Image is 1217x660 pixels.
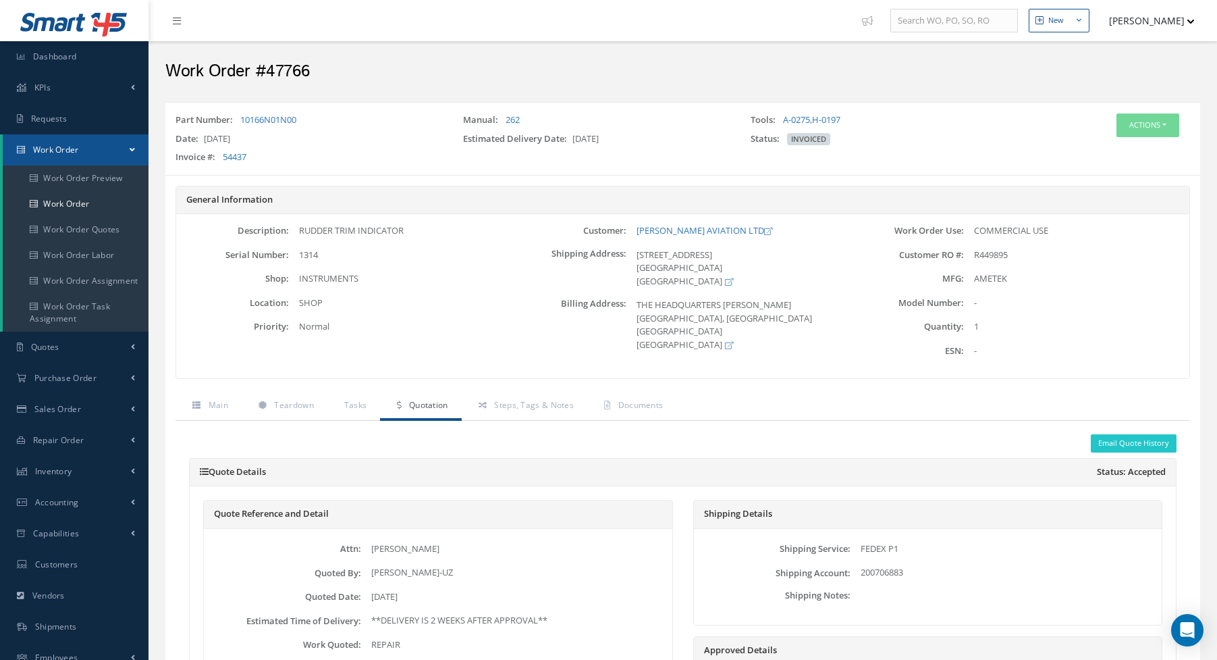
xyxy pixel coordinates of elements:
label: Tools: [751,113,781,127]
div: [STREET_ADDRESS] [GEOGRAPHIC_DATA] [GEOGRAPHIC_DATA] [626,249,852,288]
span: Dashboard [33,51,77,62]
div: REPAIR [361,638,669,652]
span: Inventory [35,465,72,477]
label: Manual: [463,113,504,127]
label: Work Order Use: [852,226,965,236]
span: Capabilities [33,528,80,539]
h5: Quote Reference and Detail [214,509,662,519]
span: 200706883 [861,566,903,578]
a: A-0275, [783,113,812,126]
label: Billing Address: [514,299,626,351]
label: Model Number: [852,298,965,308]
button: Actions [1116,113,1179,137]
span: Documents [618,399,664,411]
div: Open Intercom Messenger [1171,614,1204,646]
span: Main [209,399,228,411]
span: Status: Accepted [1097,467,1166,478]
div: RUDDER TRIM INDICATOR [289,224,514,238]
a: H-0197 [812,113,840,126]
div: Normal [289,320,514,334]
a: Quote Details [200,465,266,478]
a: 10166N01N00 [240,113,296,126]
a: Documents [587,392,676,421]
label: Date: [175,132,204,146]
label: Shipping Service: [697,544,851,554]
label: Quantity: [852,322,965,332]
label: Work Quoted: [207,640,361,650]
div: [DATE] [361,590,669,604]
label: Part Number: [175,113,238,127]
span: INVOICED [787,133,830,145]
div: SHOP [289,297,514,310]
a: Quotation [380,392,461,421]
div: COMMERCIAL USE [964,224,1189,238]
span: R449895 [974,249,1008,261]
span: Repair Order [33,434,84,446]
a: Steps, Tags & Notes [462,392,587,421]
a: Work Order [3,134,148,166]
span: Work Order [33,144,79,155]
label: Customer RO #: [852,250,965,260]
span: Sales Order [34,403,81,415]
label: Priority: [176,322,289,332]
div: - [964,297,1189,310]
label: MFG: [852,274,965,284]
a: Work Order Preview [3,166,148,191]
label: Quoted By: [207,568,361,578]
span: Shipments [35,621,77,632]
span: FEDEX P1 [861,542,898,555]
span: Quotes [31,341,59,353]
label: Attn: [207,544,361,554]
div: [PERSON_NAME]-UZ [361,566,669,580]
span: Vendors [32,590,65,601]
span: Teardown [274,399,313,411]
label: Estimated Time of Delivery: [207,616,361,626]
button: Email Quote History [1091,434,1177,453]
span: Accounting [35,497,79,508]
a: Work Order Quotes [3,217,148,243]
a: Work Order [3,191,148,217]
label: Serial Number: [176,250,289,260]
label: Shop: [176,274,289,284]
label: Customer: [514,226,626,236]
div: **DELIVERY IS 2 WEEKS AFTER APPROVAL** [361,614,669,628]
h5: Approved Details [704,645,1152,656]
input: Search WO, PO, SO, RO [890,9,1018,33]
div: [DATE] [453,132,740,151]
div: [DATE] [165,132,453,151]
label: Shipping Address: [514,249,626,288]
label: Description: [176,226,289,236]
div: 1 [964,320,1189,334]
a: Work Order Assignment [3,268,148,294]
div: AMETEK [964,272,1189,286]
h5: Shipping Details [704,509,1152,519]
div: - [964,345,1189,358]
span: 1314 [299,249,318,261]
label: Status: [751,132,785,146]
a: Main [175,392,242,421]
span: Purchase Order [34,372,97,384]
span: Steps, Tags & Notes [494,399,574,411]
span: KPIs [34,82,51,93]
div: [PERSON_NAME] [361,542,669,556]
label: Invoice #: [175,151,221,164]
button: [PERSON_NAME] [1096,7,1195,34]
label: Estimated Delivery Date: [463,132,572,146]
h5: General Information [186,195,1179,205]
label: Shipping Notes: [697,590,851,601]
span: Quotation [409,399,448,411]
div: THE HEADQUARTERS [PERSON_NAME][GEOGRAPHIC_DATA], [GEOGRAPHIC_DATA] [GEOGRAPHIC_DATA] [GEOGRAPHIC_... [626,299,852,351]
a: Work Order Task Assignment [3,294,148,332]
a: 54437 [223,151,246,163]
a: [PERSON_NAME] AVIATION LTD [637,224,772,236]
label: Location: [176,298,289,308]
span: Customers [35,559,78,570]
label: Shipping Account: [697,568,851,578]
label: Quoted Date: [207,592,361,602]
div: INSTRUMENTS [289,272,514,286]
a: Teardown [242,392,327,421]
label: ESN: [852,346,965,356]
a: Work Order Labor [3,243,148,268]
a: Tasks [327,392,381,421]
a: 262 [506,113,520,126]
